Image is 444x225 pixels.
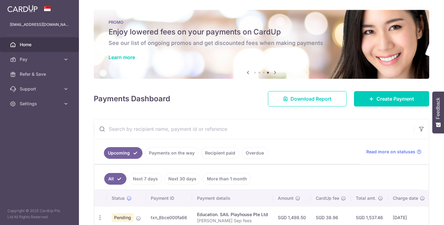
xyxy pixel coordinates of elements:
span: CardUp fee [316,195,339,201]
span: Pending [112,213,134,222]
span: Pay [20,56,60,62]
img: CardUp [7,5,38,12]
input: Search by recipient name, payment id or reference [94,119,414,139]
p: [PERSON_NAME] Sep fees [197,218,268,224]
a: All [104,173,126,185]
a: Upcoming [104,147,142,159]
p: PROMO [109,20,414,25]
a: Learn more [109,54,135,60]
span: Charge date [393,195,418,201]
h4: Payments Dashboard [94,93,170,104]
span: Home [20,42,60,48]
span: Feedback [435,98,441,119]
a: Payments on the way [145,147,199,159]
span: Settings [20,101,60,107]
span: Read more on statuses [366,149,415,155]
th: Payment details [192,190,273,206]
img: Latest Promos banner [94,10,429,79]
a: Overdue [242,147,268,159]
span: Amount [278,195,294,201]
span: Download Report [290,95,331,102]
a: Recipient paid [201,147,239,159]
span: Create Payment [376,95,414,102]
div: Education. SAIL Playhouse Pte Ltd [197,211,268,218]
a: Next 30 days [164,173,200,185]
p: [EMAIL_ADDRESS][DOMAIN_NAME] [10,22,69,28]
span: Total amt. [356,195,376,201]
a: Create Payment [354,91,429,106]
a: More than 1 month [203,173,251,185]
span: Support [20,86,60,92]
th: Payment ID [146,190,192,206]
a: Next 7 days [129,173,162,185]
button: Feedback - Show survey [432,91,444,133]
a: Read more on statuses [366,149,421,155]
a: Download Report [268,91,347,106]
iframe: Opens a widget where you can find more information [405,207,438,222]
span: Status [112,195,125,201]
h6: See our list of ongoing promos and get discounted fees when making payments [109,39,414,47]
h5: Enjoy lowered fees on your payments on CardUp [109,27,414,37]
span: Refer & Save [20,71,60,77]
